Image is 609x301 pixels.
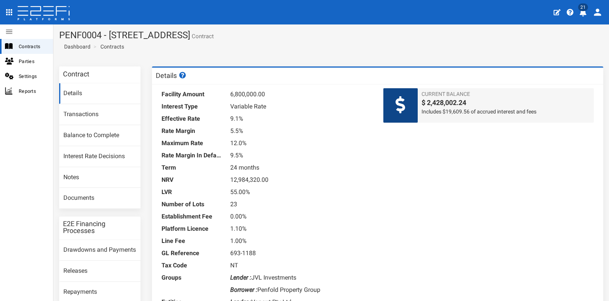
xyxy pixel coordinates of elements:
dd: 12,984,320.00 [230,174,372,186]
dt: Establishment Fee [162,210,223,223]
a: Documents [59,188,141,209]
dt: GL Reference [162,247,223,259]
span: Settings [19,72,47,81]
dd: 693-1188 [230,247,372,259]
a: Dashboard [61,43,90,50]
a: Balance to Complete [59,125,141,146]
dd: 0.00% [230,210,372,223]
dd: 24 months [230,162,372,174]
dt: Interest Type [162,100,223,113]
dd: 1.10% [230,223,372,235]
dt: Rate Margin In Default [162,149,223,162]
span: Current Balance [422,90,590,98]
dd: 12.0% [230,137,372,149]
dd: Penfold Property Group [230,284,372,296]
dt: LVR [162,186,223,198]
a: Details [59,83,141,104]
a: Drawdowns and Payments [59,240,141,261]
dt: Effective Rate [162,113,223,125]
dt: Platform Licence [162,223,223,235]
dd: NT [230,259,372,272]
dd: 55.00% [230,186,372,198]
dd: 1.00% [230,235,372,247]
a: Transactions [59,104,141,125]
i: Lender : [230,274,251,281]
dd: 6,800,000.00 [230,88,372,100]
dt: Facility Amount [162,88,223,100]
dt: Term [162,162,223,174]
dt: Line Fee [162,235,223,247]
dt: Tax Code [162,259,223,272]
dd: 23 [230,198,372,210]
dd: JVL Investments [230,272,372,284]
a: Interest Rate Decisions [59,146,141,167]
dt: NRV [162,174,223,186]
span: $ 2,428,002.24 [422,98,590,108]
span: Includes $19,609.56 of accrued interest and fees [422,108,590,115]
span: Parties [19,57,47,66]
a: Releases [59,261,141,282]
h3: E2E Financing Processes [63,220,137,234]
dt: Number of Lots [162,198,223,210]
h3: Contract [63,71,89,78]
dt: Rate Margin [162,125,223,137]
dt: Groups [162,272,223,284]
dd: 5.5% [230,125,372,137]
a: Notes [59,167,141,188]
dd: 9.1% [230,113,372,125]
dt: Maximum Rate [162,137,223,149]
h1: PENF0004 - [STREET_ADDRESS] [59,30,603,40]
a: Contracts [100,43,124,50]
dd: 9.5% [230,149,372,162]
span: Contracts [19,42,47,51]
span: Reports [19,87,47,95]
i: Borrower : [230,286,257,293]
h3: Details [156,72,187,79]
small: Contract [190,34,214,39]
dd: Variable Rate [230,100,372,113]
